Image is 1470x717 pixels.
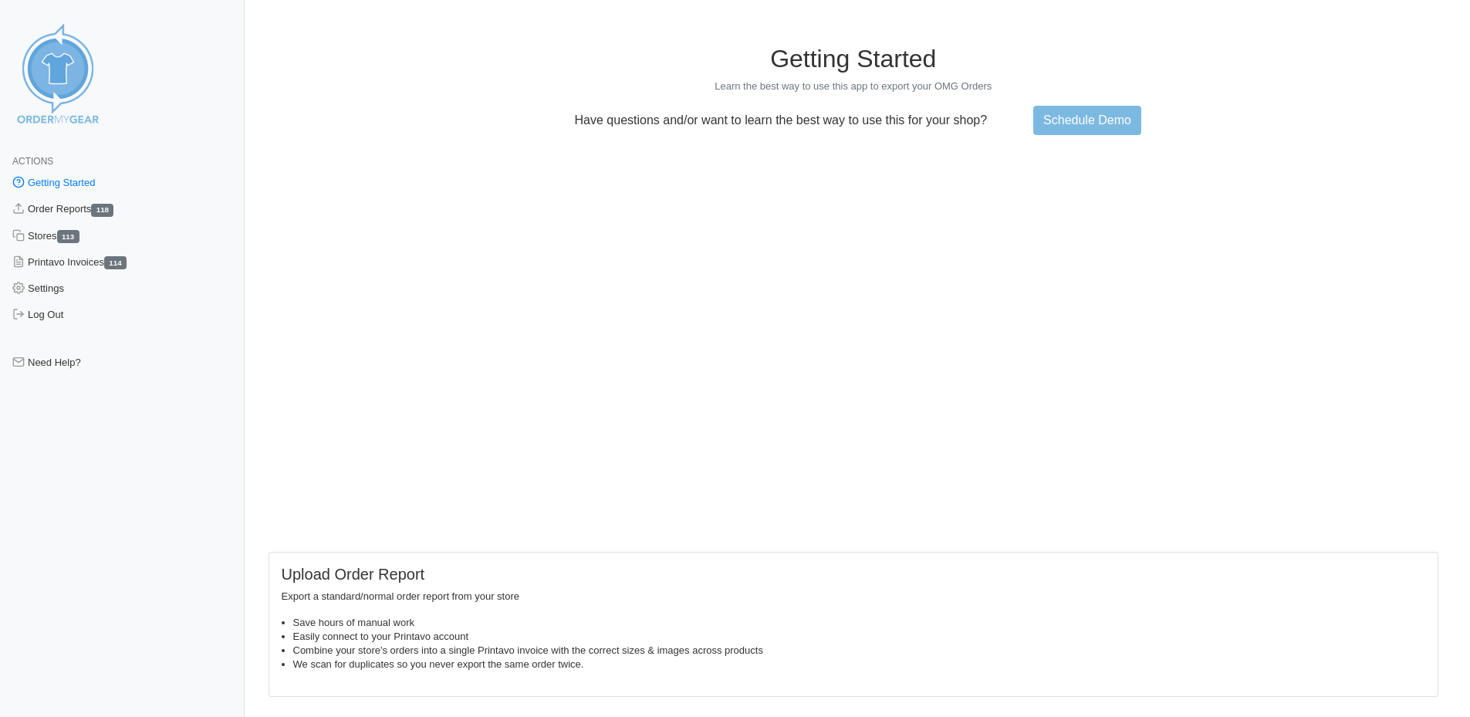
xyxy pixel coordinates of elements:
[282,565,1426,583] h5: Upload Order Report
[269,44,1439,73] h1: Getting Started
[566,113,997,127] p: Have questions and/or want to learn the best way to use this for your shop?
[269,79,1439,93] p: Learn the best way to use this app to export your OMG Orders
[293,616,1426,630] li: Save hours of manual work
[282,590,1426,604] p: Export a standard/normal order report from your store
[293,644,1426,658] li: Combine your store's orders into a single Printavo invoice with the correct sizes & images across...
[12,156,53,167] span: Actions
[57,230,79,243] span: 113
[1033,106,1141,135] a: Schedule Demo
[104,256,127,269] span: 114
[91,204,113,217] span: 118
[293,658,1426,671] li: We scan for duplicates so you never export the same order twice.
[293,630,1426,644] li: Easily connect to your Printavo account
